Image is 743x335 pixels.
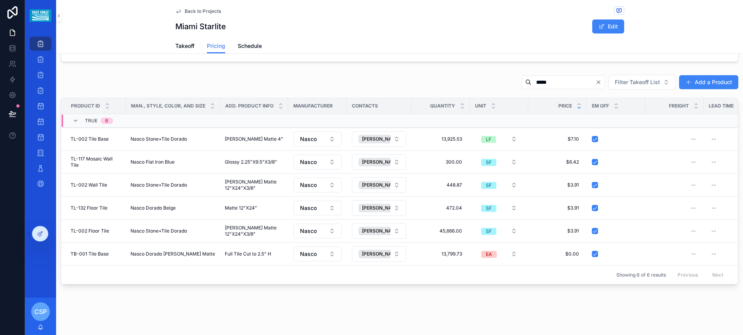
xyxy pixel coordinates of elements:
[475,224,523,238] button: Select Button
[615,78,660,86] span: Filter Takeoff List
[225,205,257,211] span: Matte 12"X24"
[475,155,523,169] button: Select Button
[679,75,738,89] button: Add a Product
[293,224,342,238] button: Select Button
[592,103,609,109] span: Em Off
[486,205,492,212] div: SF
[300,158,317,166] span: Nasco
[362,228,401,234] span: [PERSON_NAME]
[175,42,194,50] span: Takeoff
[691,136,696,142] div: --
[536,136,579,142] span: $7.10
[131,103,205,109] span: Man., Style, Color, and Size
[558,103,572,109] span: Price
[225,103,274,109] span: Add. Product Info
[486,159,492,166] div: SF
[592,19,624,33] button: Edit
[362,205,401,211] span: [PERSON_NAME]
[362,136,401,142] span: [PERSON_NAME]
[358,158,412,166] button: Unselect 357
[711,182,716,188] div: --
[300,250,317,258] span: Nasco
[362,159,401,165] span: [PERSON_NAME]
[419,136,462,142] span: 13,925.53
[536,251,579,257] span: $0.00
[691,251,696,257] div: --
[486,228,492,235] div: SF
[225,159,277,165] span: Glossy 2.25"X9.5"X3/8"
[131,136,187,142] span: Nasco Stone+Tile Dorado
[358,250,412,258] button: Unselect 357
[175,8,221,14] a: Back to Projects
[486,182,492,189] div: SF
[225,225,284,237] span: [PERSON_NAME] Matte 12"X24"X3/8"
[293,178,342,192] button: Select Button
[419,182,462,188] span: 448.87
[352,223,406,239] button: Select Button
[300,181,317,189] span: Nasco
[475,132,523,146] button: Select Button
[358,204,412,212] button: Unselect 357
[85,118,97,124] span: TRUE
[105,118,108,124] div: 6
[131,228,187,234] span: Nasco Stone+Tile Dorado
[475,247,523,261] button: Select Button
[30,9,51,22] img: App logo
[352,246,406,262] button: Select Button
[691,159,696,165] div: --
[225,136,283,142] span: [PERSON_NAME] Matte 4"
[300,227,317,235] span: Nasco
[711,228,716,234] div: --
[25,31,56,201] div: scrollable content
[225,251,271,257] span: Full Tile Cut to 2.5" H
[362,251,401,257] span: [PERSON_NAME]
[300,135,317,143] span: Nasco
[536,182,579,188] span: $3.91
[71,103,100,109] span: Product ID
[536,205,579,211] span: $3.91
[358,135,412,143] button: Unselect 357
[358,181,412,189] button: Unselect 357
[185,8,221,14] span: Back to Projects
[430,103,455,109] span: Quantity
[131,205,176,211] span: Nasco Dorado Beige
[419,205,462,211] span: 472.04
[352,200,406,216] button: Select Button
[300,204,317,212] span: Nasco
[238,39,262,55] a: Schedule
[131,159,175,165] span: Nasco Flat Iron Blue
[175,39,194,55] a: Takeoff
[419,228,462,234] span: 45,666.00
[131,182,187,188] span: Nasco Stone+Tile Dorado
[536,159,579,165] span: $6.42
[691,205,696,211] div: --
[293,247,342,261] button: Select Button
[293,201,342,215] button: Select Button
[71,156,121,168] span: TL-117 Mosaic Wall Tile
[595,79,605,85] button: Clear
[475,178,523,192] button: Select Button
[711,205,716,211] div: --
[711,251,716,257] div: --
[225,179,284,191] span: [PERSON_NAME] Matte 12"X24"X3/8"
[71,205,108,211] span: TL-132 Floor Tile
[293,155,342,169] button: Select Button
[238,42,262,50] span: Schedule
[207,39,225,54] a: Pricing
[358,227,412,235] button: Unselect 357
[691,228,696,234] div: --
[71,228,109,234] span: TL-002 Floor Tile
[616,272,666,278] span: Showing 6 of 6 results
[486,136,491,143] div: LF
[486,251,492,258] div: EA
[71,182,107,188] span: TL-002 Wall Tile
[608,75,676,90] button: Select Button
[34,307,47,316] span: CSP
[691,182,696,188] div: --
[475,103,486,109] span: Unit
[352,103,378,109] span: Contacts
[293,132,342,146] button: Select Button
[352,177,406,193] button: Select Button
[419,251,462,257] span: 13,799.73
